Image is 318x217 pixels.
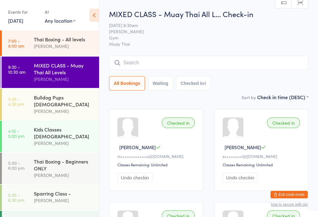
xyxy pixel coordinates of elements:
div: e•••••••••1@[DOMAIN_NAME] [223,154,302,159]
div: [PERSON_NAME] [34,76,94,83]
label: Sort by [242,94,256,100]
button: Exit kiosk mode [270,191,308,198]
a: 3:45 -4:30 pmBulldog Pups [DEMOGRAPHIC_DATA][PERSON_NAME] [2,89,99,120]
div: Checked in [162,118,195,128]
div: Checked in [267,118,300,128]
div: Kids Classes [DEMOGRAPHIC_DATA] [34,126,94,140]
span: [PERSON_NAME] [225,144,261,150]
button: All Bookings [109,76,145,90]
div: [PERSON_NAME] [34,172,94,179]
a: 9:30 -10:30 amMIXED CLASS - Muay Thai All Levels[PERSON_NAME] [2,57,99,88]
div: Any location [45,17,75,24]
span: [PERSON_NAME] [119,144,156,150]
div: At [45,7,75,17]
button: how to secure with pin [271,202,308,207]
div: Classes Remaining: Unlimited [117,162,197,167]
button: Checked in4 [176,76,211,90]
a: 5:00 -6:00 pmThai Boxing - Beginners ONLY[PERSON_NAME] [2,153,99,184]
div: 4 [204,81,206,86]
div: MIXED CLASS - Muay Thai All Levels [34,62,94,76]
a: 4:15 -5:00 pmKids Classes [DEMOGRAPHIC_DATA][PERSON_NAME] [2,121,99,152]
time: 4:15 - 5:00 pm [8,128,25,138]
time: 3:45 - 4:30 pm [8,96,24,106]
div: Thai Boxing - Beginners ONLY [34,158,94,172]
div: Events for [8,7,39,17]
span: [DATE] 9:30am [109,22,299,28]
button: Undo checkin [223,173,258,182]
div: [PERSON_NAME] [34,197,94,204]
time: 5:30 - 6:30 pm [8,192,24,202]
button: Waiting [148,76,173,90]
div: [PERSON_NAME] [34,140,94,147]
time: 7:00 - 8:00 am [8,38,24,48]
div: Check in time (DESC) [257,94,308,100]
div: m••••••••••••••o@[DOMAIN_NAME] [117,154,197,159]
a: [DATE] [8,17,23,24]
a: 5:30 -6:30 pmSparring Class -[PERSON_NAME] [2,185,99,210]
div: [PERSON_NAME] [34,108,94,115]
div: Thai Boxing - All levels [34,36,94,43]
button: Undo checkin [117,173,152,182]
h2: MIXED CLASS - Muay Thai All L… Check-in [109,9,308,19]
div: Bulldog Pups [DEMOGRAPHIC_DATA] [34,94,94,108]
time: 9:30 - 10:30 am [8,64,25,74]
div: [PERSON_NAME] [34,43,94,50]
time: 5:00 - 6:00 pm [8,160,25,170]
span: [PERSON_NAME] [109,28,299,35]
div: Sparring Class - [34,190,94,197]
span: Muay Thai [109,41,308,47]
a: 7:00 -8:00 amThai Boxing - All levels[PERSON_NAME] [2,30,99,56]
span: Gym [109,35,299,41]
input: Search [109,56,308,70]
div: Classes Remaining: Unlimited [223,162,302,167]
